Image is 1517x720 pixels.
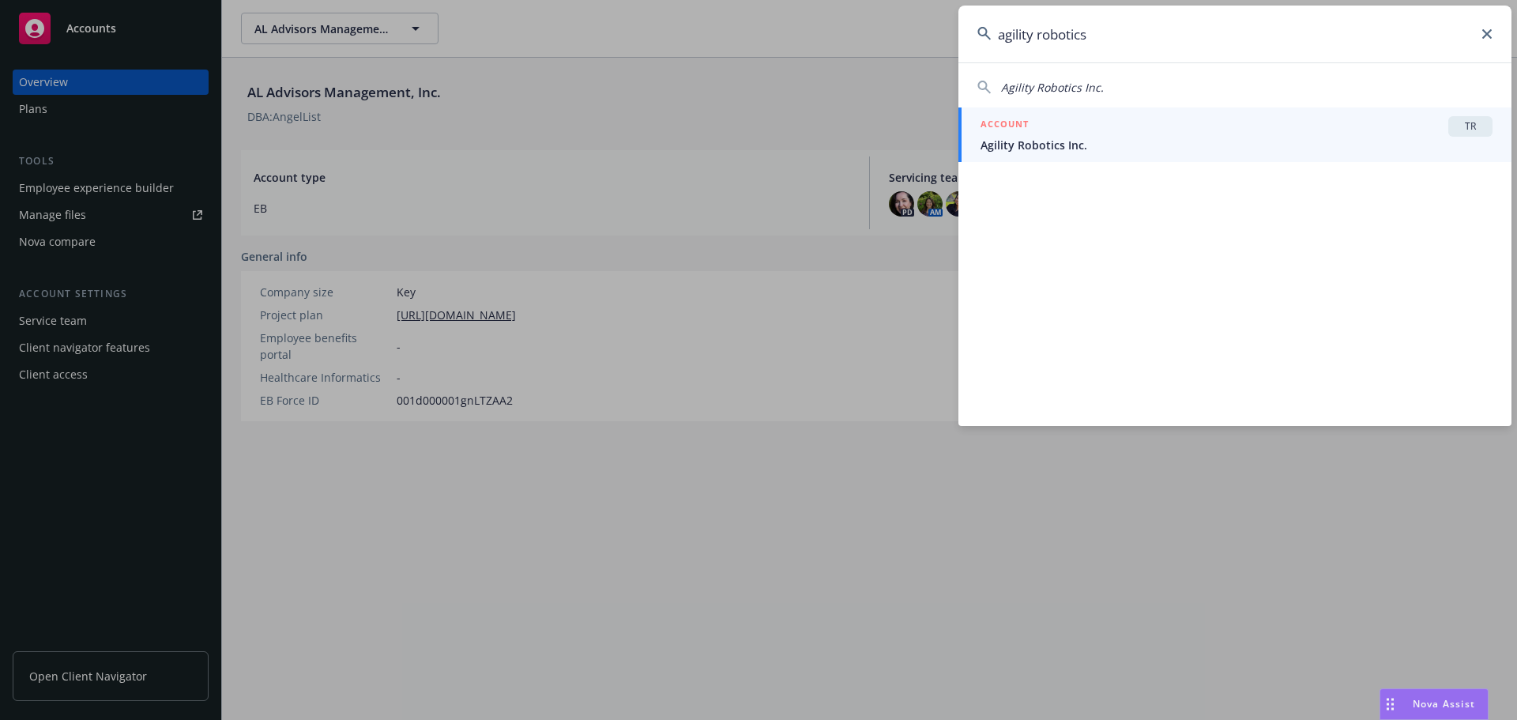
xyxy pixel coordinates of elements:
div: Drag to move [1380,689,1400,719]
span: TR [1455,119,1486,134]
span: Agility Robotics Inc. [981,137,1493,153]
input: Search... [958,6,1511,62]
span: Agility Robotics Inc. [1001,80,1104,95]
a: ACCOUNTTRAgility Robotics Inc. [958,107,1511,162]
h5: ACCOUNT [981,116,1029,135]
button: Nova Assist [1380,688,1489,720]
span: Nova Assist [1413,697,1475,711]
